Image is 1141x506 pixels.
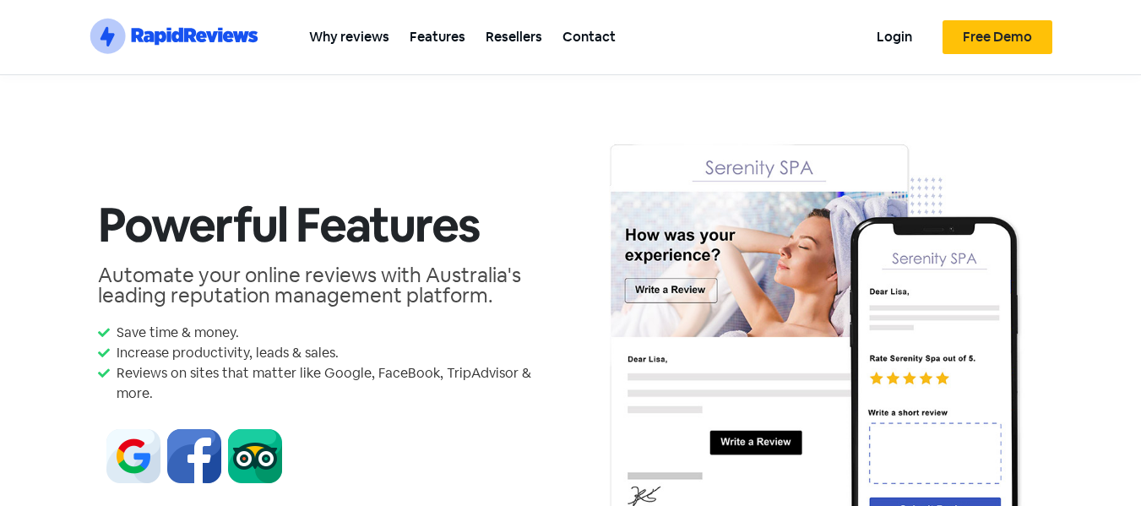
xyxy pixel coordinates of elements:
[112,323,239,343] span: Save time & money.
[98,201,562,248] h1: Powerful Features
[112,363,562,404] span: Reviews on sites that matter like Google, FaceBook, TripAdvisor & more.
[98,265,562,306] h3: Automate your online reviews with Australia's leading reputation management platform.
[943,20,1052,54] a: Free Demo
[112,343,339,363] span: Increase productivity, leads & sales.
[963,30,1032,44] span: Free Demo
[399,18,475,56] a: Features
[867,18,922,56] a: Login
[475,18,552,56] a: Resellers
[552,18,626,56] a: Contact
[299,18,399,56] a: Why reviews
